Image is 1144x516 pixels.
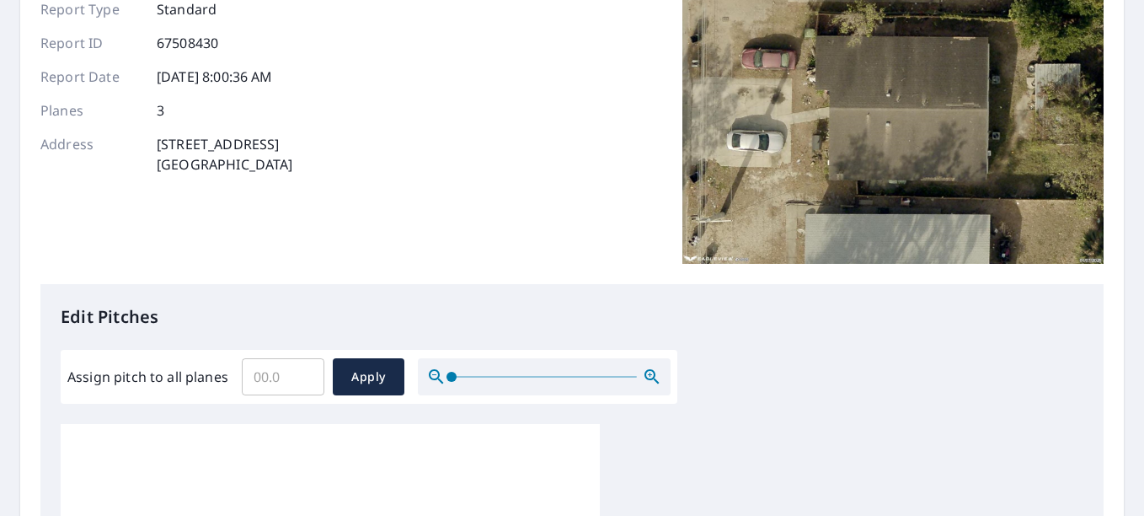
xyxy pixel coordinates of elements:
p: Report Date [40,67,142,87]
button: Apply [333,358,404,395]
span: Apply [346,367,391,388]
p: [STREET_ADDRESS] [GEOGRAPHIC_DATA] [157,134,293,175]
p: Planes [40,100,142,121]
p: 3 [157,100,164,121]
p: [DATE] 8:00:36 AM [157,67,273,87]
p: Report ID [40,33,142,53]
input: 00.0 [242,353,324,400]
p: Edit Pitches [61,304,1083,330]
p: Address [40,134,142,175]
p: 67508430 [157,33,218,53]
label: Assign pitch to all planes [67,367,228,387]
